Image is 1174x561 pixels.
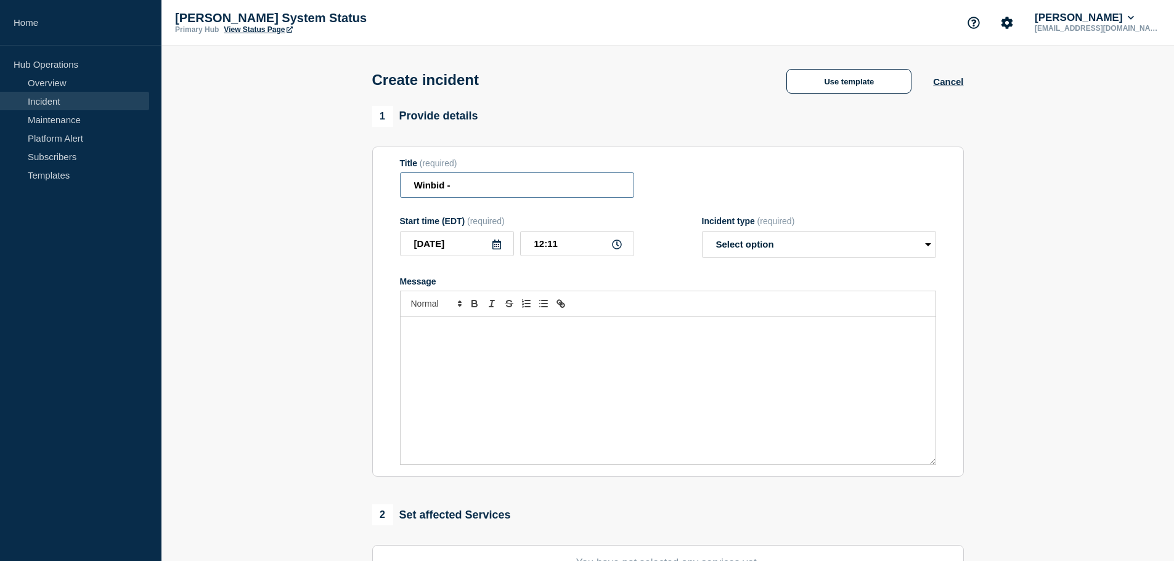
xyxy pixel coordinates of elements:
p: [EMAIL_ADDRESS][DOMAIN_NAME] [1032,24,1160,33]
button: Toggle italic text [483,296,500,311]
span: (required) [757,216,795,226]
div: Message [400,276,936,286]
h1: Create incident [372,71,479,89]
button: Account settings [994,10,1020,36]
button: Toggle ordered list [518,296,535,311]
button: Toggle strikethrough text [500,296,518,311]
a: View Status Page [224,25,292,34]
select: Incident type [702,231,936,258]
div: Set affected Services [372,504,511,525]
button: Toggle bold text [466,296,483,311]
button: Support [961,10,987,36]
div: Provide details [372,106,478,127]
span: Font size [406,296,466,311]
span: (required) [467,216,505,226]
span: (required) [420,158,457,168]
button: Cancel [933,76,963,87]
button: [PERSON_NAME] [1032,12,1136,24]
div: Start time (EDT) [400,216,634,226]
button: Use template [786,69,911,94]
div: Title [400,158,634,168]
button: Toggle bulleted list [535,296,552,311]
p: [PERSON_NAME] System Status [175,11,422,25]
input: HH:MM [520,231,634,256]
button: Toggle link [552,296,569,311]
input: YYYY-MM-DD [400,231,514,256]
div: Message [401,317,936,464]
div: Incident type [702,216,936,226]
span: 2 [372,504,393,525]
input: Title [400,172,634,198]
span: 1 [372,106,393,127]
p: Primary Hub [175,25,219,34]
